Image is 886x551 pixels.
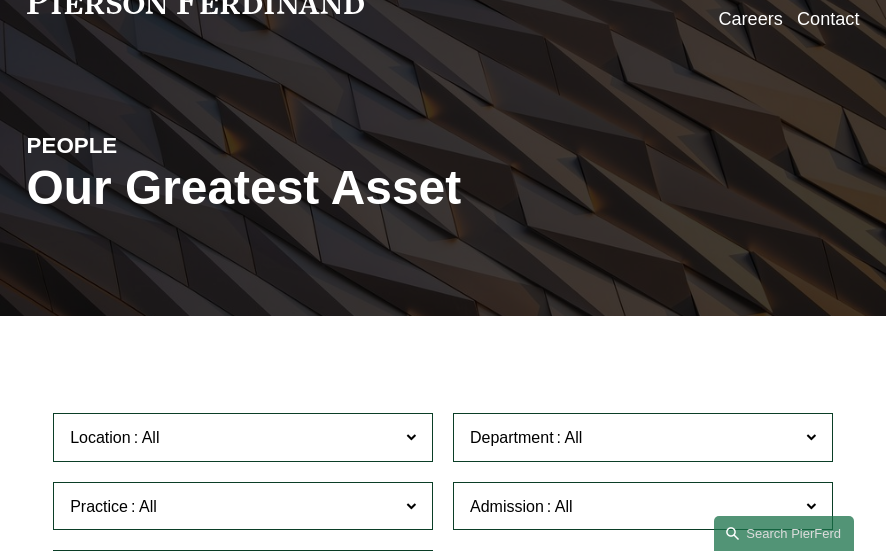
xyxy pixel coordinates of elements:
h1: Our Greatest Asset [27,161,582,216]
a: Contact [797,1,859,37]
span: Location [70,429,131,446]
a: Search this site [714,516,854,551]
h4: PEOPLE [27,132,235,160]
span: Practice [70,498,128,515]
span: Department [470,429,554,446]
span: Admission [470,498,544,515]
a: Careers [718,1,782,37]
